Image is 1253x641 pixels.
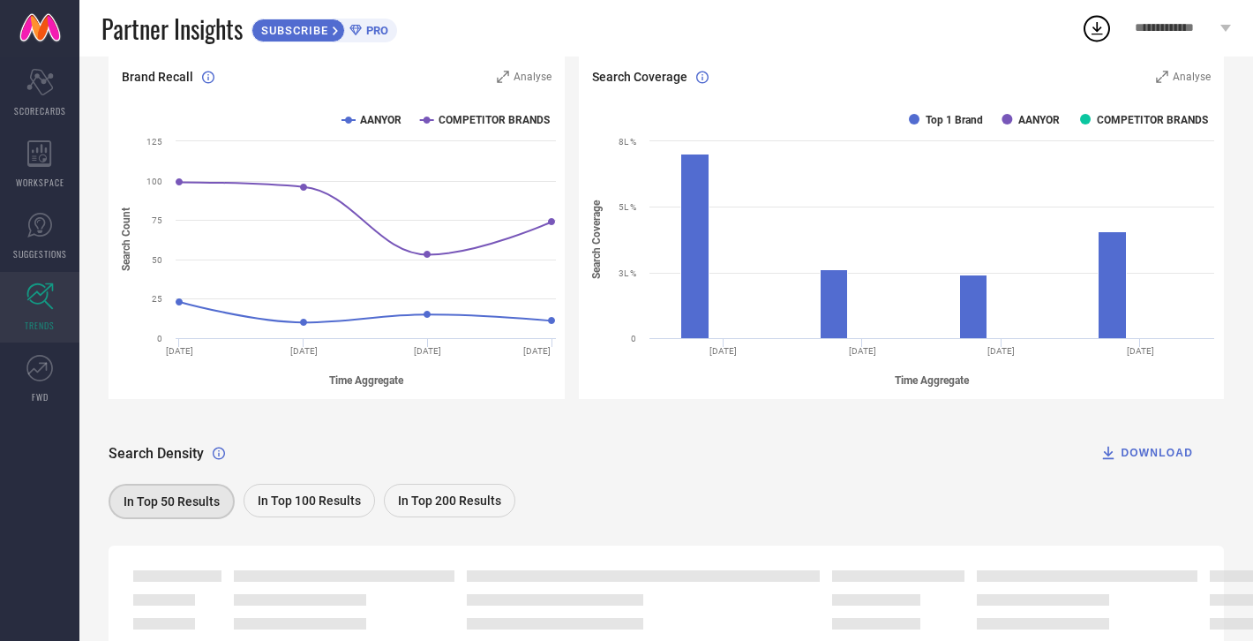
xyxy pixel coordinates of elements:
text: 3L % [619,268,636,278]
span: FWD [32,390,49,403]
span: SCORECARDS [14,104,66,117]
span: PRO [362,24,388,37]
text: [DATE] [988,346,1016,356]
span: SUBSCRIBE [252,24,333,37]
text: 125 [146,137,162,147]
div: DOWNLOAD [1099,444,1193,462]
text: 0 [157,334,162,343]
span: Brand Recall [122,70,193,84]
text: COMPETITOR BRANDS [1097,114,1208,126]
tspan: Time Aggregate [329,374,404,387]
tspan: Search Count [120,208,132,272]
span: Search Coverage [592,70,687,84]
text: AANYOR [1019,114,1061,126]
span: In Top 200 Results [398,494,501,508]
div: Open download list [1081,12,1113,44]
span: Search Density [109,445,204,462]
text: [DATE] [166,346,193,356]
text: [DATE] [1127,346,1154,356]
span: Partner Insights [101,11,243,47]
text: 5L % [619,202,636,212]
text: 100 [146,177,162,186]
text: AANYOR [360,114,401,126]
button: DOWNLOAD [1077,435,1215,471]
text: [DATE] [849,346,876,356]
span: Analyse [1173,71,1211,83]
span: TRENDS [25,319,55,332]
span: In Top 50 Results [124,494,220,509]
text: 8L % [619,137,636,147]
text: Top 1 Brand [926,114,983,126]
span: In Top 100 Results [258,494,361,508]
text: [DATE] [290,346,318,356]
svg: Zoom [497,71,509,83]
text: [DATE] [414,346,441,356]
tspan: Time Aggregate [895,374,970,387]
a: SUBSCRIBEPRO [251,14,397,42]
text: 25 [152,294,162,304]
text: 75 [152,215,162,225]
text: 0 [631,334,636,343]
span: WORKSPACE [16,176,64,189]
text: [DATE] [523,346,551,356]
span: Analyse [514,71,551,83]
svg: Zoom [1156,71,1168,83]
text: COMPETITOR BRANDS [439,114,550,126]
text: [DATE] [709,346,737,356]
span: SUGGESTIONS [13,247,67,260]
text: 50 [152,255,162,265]
tspan: Search Coverage [591,200,604,279]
